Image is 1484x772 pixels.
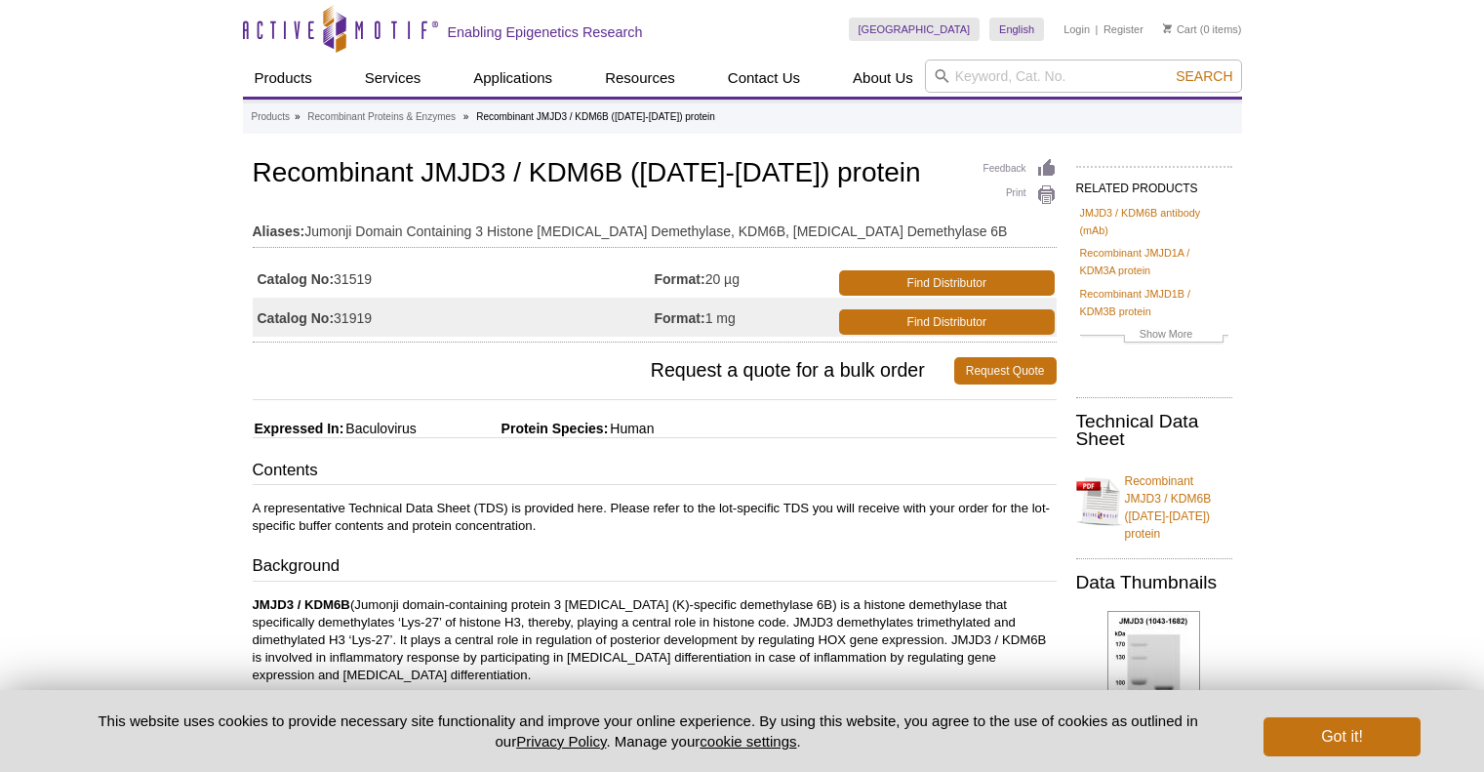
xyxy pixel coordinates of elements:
button: cookie settings [700,733,796,750]
li: Recombinant JMJD3 / KDM6B ([DATE]-[DATE]) protein [476,111,715,122]
li: (0 items) [1163,18,1242,41]
a: JMJD3 / KDM6B antibody (mAb) [1080,204,1228,239]
h3: Background [253,554,1057,582]
a: Find Distributor [839,270,1055,296]
h2: Technical Data Sheet [1076,413,1232,448]
a: Register [1103,22,1143,36]
strong: Aliases: [253,223,305,240]
b: JMJD3 / KDM6B [253,597,350,612]
a: Recombinant JMJD1B / KDM3B protein [1080,285,1228,320]
a: About Us [841,60,925,97]
p: A representative Technical Data Sheet (TDS) is provided here. Please refer to the lot-specific TD... [253,500,1057,535]
a: Applications [461,60,564,97]
h3: Contents [253,459,1057,486]
a: Feedback [983,158,1057,180]
span: Baculovirus [343,421,416,436]
h2: Data Thumbnails [1076,574,1232,591]
a: Recombinant Proteins & Enzymes [307,108,456,126]
strong: Catalog No: [258,270,335,288]
td: 31919 [253,298,655,337]
strong: Format: [655,270,705,288]
a: Contact Us [716,60,812,97]
a: English [989,18,1044,41]
p: (Jumonji domain-containing protein 3 [MEDICAL_DATA] (K)-specific demethylase 6B) is a histone dem... [253,596,1057,684]
button: Search [1170,67,1238,85]
h1: Recombinant JMJD3 / KDM6B ([DATE]-[DATE]) protein [253,158,1057,191]
a: Find Distributor [839,309,1055,335]
a: Products [252,108,290,126]
a: Services [353,60,433,97]
h2: Enabling Epigenetics Research [448,23,643,41]
strong: Format: [655,309,705,327]
img: JMJD3 / KDM6B (1043-1682) protein Coomassie gel. [1107,611,1200,763]
a: Request Quote [954,357,1057,385]
span: Expressed In: [253,421,344,436]
input: Keyword, Cat. No. [925,60,1242,93]
a: Show More [1080,325,1228,347]
li: | [1096,18,1099,41]
span: Protein Species: [421,421,609,436]
a: Recombinant JMJD3 / KDM6B ([DATE]-[DATE]) protein [1076,461,1232,543]
a: [GEOGRAPHIC_DATA] [849,18,981,41]
a: Cart [1163,22,1197,36]
a: Login [1063,22,1090,36]
a: Privacy Policy [516,733,606,750]
button: Got it! [1263,717,1420,756]
img: Your Cart [1163,23,1172,33]
td: Jumonji Domain Containing 3 Histone [MEDICAL_DATA] Demethylase, KDM6B, [MEDICAL_DATA] Demethylase 6B [253,211,1057,242]
span: Human [608,421,654,436]
span: Request a quote for a bulk order [253,357,954,385]
li: » [295,111,301,122]
a: Products [243,60,324,97]
td: 31519 [253,259,655,298]
a: Recombinant JMJD1A / KDM3A protein [1080,244,1228,279]
strong: Catalog No: [258,309,335,327]
li: » [463,111,469,122]
td: 20 µg [655,259,835,298]
h2: RELATED PRODUCTS [1076,166,1232,201]
td: 1 mg [655,298,835,337]
a: Resources [593,60,687,97]
span: Search [1176,68,1232,84]
p: This website uses cookies to provide necessary site functionality and improve your online experie... [64,711,1232,752]
a: Print [983,184,1057,206]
